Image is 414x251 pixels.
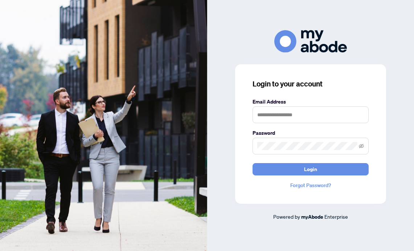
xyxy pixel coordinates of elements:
button: Login [253,163,369,175]
span: Powered by [273,213,300,220]
label: Password [253,129,369,137]
label: Email Address [253,98,369,106]
a: Forgot Password? [253,181,369,189]
a: myAbode [301,213,323,221]
h3: Login to your account [253,79,369,89]
img: ma-logo [274,30,347,52]
span: eye-invisible [359,143,364,149]
span: Enterprise [324,213,348,220]
span: Login [304,163,317,175]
